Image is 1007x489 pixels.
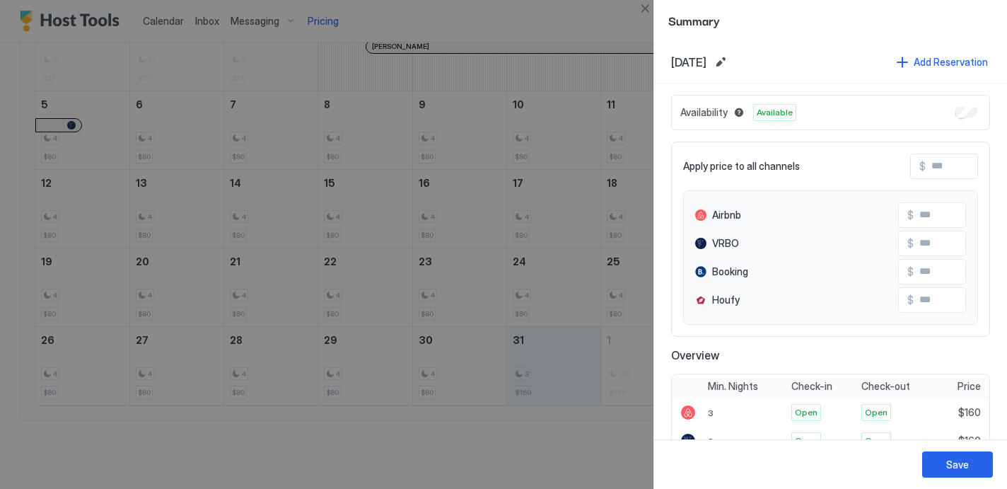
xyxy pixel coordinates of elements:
[922,451,993,478] button: Save
[907,294,914,306] span: $
[791,380,832,393] span: Check-in
[919,160,926,173] span: $
[795,435,817,447] span: Open
[708,408,714,418] span: 3
[712,265,748,278] span: Booking
[957,380,981,393] span: Price
[708,436,714,447] span: 3
[865,435,887,447] span: Open
[712,209,741,222] span: Airbnb
[861,380,910,393] span: Check-out
[671,55,706,69] span: [DATE]
[671,348,990,362] span: Overview
[712,294,740,306] span: Houfy
[914,54,988,69] div: Add Reservation
[958,406,981,419] span: $160
[712,54,729,71] button: Edit date range
[865,406,887,419] span: Open
[683,160,800,173] span: Apply price to all channels
[895,52,990,71] button: Add Reservation
[795,406,817,419] span: Open
[907,265,914,278] span: $
[907,237,914,250] span: $
[680,106,728,119] span: Availability
[946,457,969,472] div: Save
[730,104,747,121] button: Blocked dates override all pricing rules and remain unavailable until manually unblocked
[14,441,48,475] iframe: Intercom live chat
[712,237,739,250] span: VRBO
[668,11,993,29] span: Summary
[958,435,981,447] span: $160
[708,380,758,393] span: Min. Nights
[907,209,914,222] span: $
[757,106,793,119] span: Available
